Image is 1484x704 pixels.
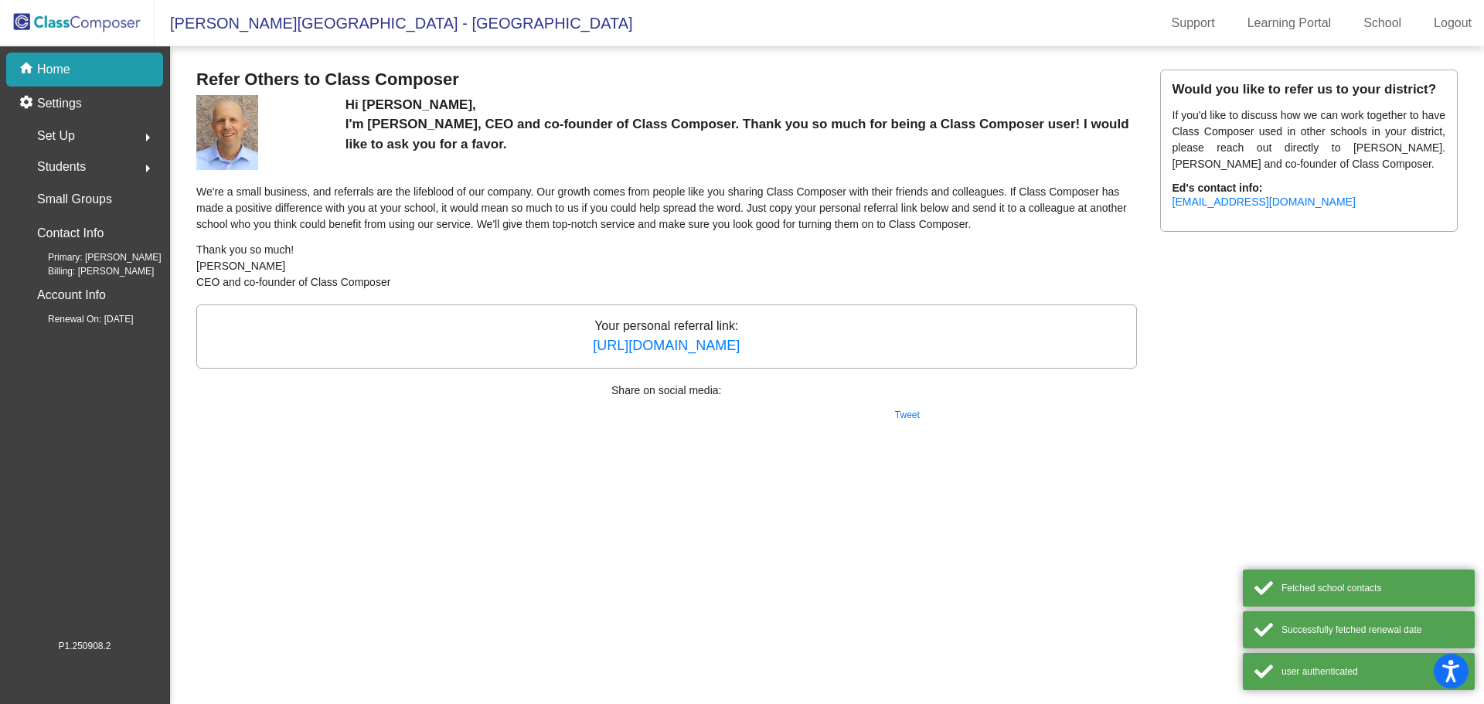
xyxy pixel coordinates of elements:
a: Logout [1421,11,1484,36]
span: Renewal On: [DATE] [23,312,133,326]
p: Your personal referral link: [196,304,1137,369]
h3: Refer Others to Class Composer [196,70,1137,90]
mat-icon: home [19,60,37,79]
span: Set Up [37,125,75,147]
a: [EMAIL_ADDRESS][DOMAIN_NAME] [1173,196,1356,208]
p: If you'd like to discuss how we can work together to have Class Composer used in other schools in... [1173,107,1446,172]
a: Tweet [895,410,920,420]
p: We're a small business, and referrals are the lifeblood of our company. Our growth comes from peo... [196,184,1137,233]
a: Support [1159,11,1227,36]
a: [URL][DOMAIN_NAME] [593,338,740,353]
div: Successfully fetched renewal date [1281,623,1463,637]
p: Hi [PERSON_NAME], [345,95,1137,115]
div: Fetched school contacts [1281,581,1463,595]
mat-icon: arrow_right [138,159,157,178]
a: School [1351,11,1414,36]
p: Small Groups [37,189,112,210]
p: CEO and co-founder of Class Composer [196,274,1137,291]
p: I'm [PERSON_NAME], CEO and co-founder of Class Composer. Thank you so much for being a Class Comp... [345,114,1137,154]
p: Contact Info [37,223,104,244]
span: Billing: [PERSON_NAME] [23,264,154,278]
h6: Ed's contact info: [1173,182,1446,195]
p: Account Info [37,284,106,306]
mat-icon: arrow_right [138,128,157,147]
mat-icon: settings [19,94,37,113]
p: Share on social media: [196,383,1137,399]
span: [PERSON_NAME][GEOGRAPHIC_DATA] - [GEOGRAPHIC_DATA] [155,11,633,36]
p: Settings [37,94,82,113]
p: Thank you so much! [196,242,1137,258]
span: Students [37,156,86,178]
span: Primary: [PERSON_NAME] [23,250,162,264]
a: Learning Portal [1235,11,1344,36]
p: [PERSON_NAME] [196,258,1137,274]
div: user authenticated [1281,665,1463,678]
p: Home [37,60,70,79]
h5: Would you like to refer us to your district? [1173,82,1446,97]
